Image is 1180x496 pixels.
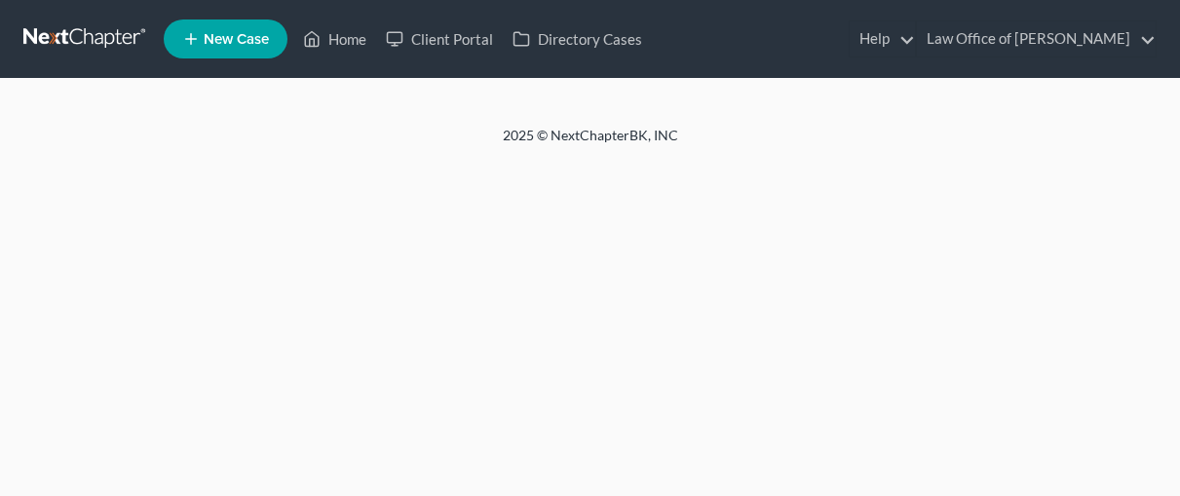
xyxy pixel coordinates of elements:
a: Law Office of [PERSON_NAME] [917,21,1156,57]
div: 2025 © NextChapterBK, INC [35,126,1146,161]
a: Home [293,21,376,57]
new-legal-case-button: New Case [164,19,287,58]
a: Directory Cases [503,21,652,57]
a: Help [850,21,915,57]
a: Client Portal [376,21,503,57]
